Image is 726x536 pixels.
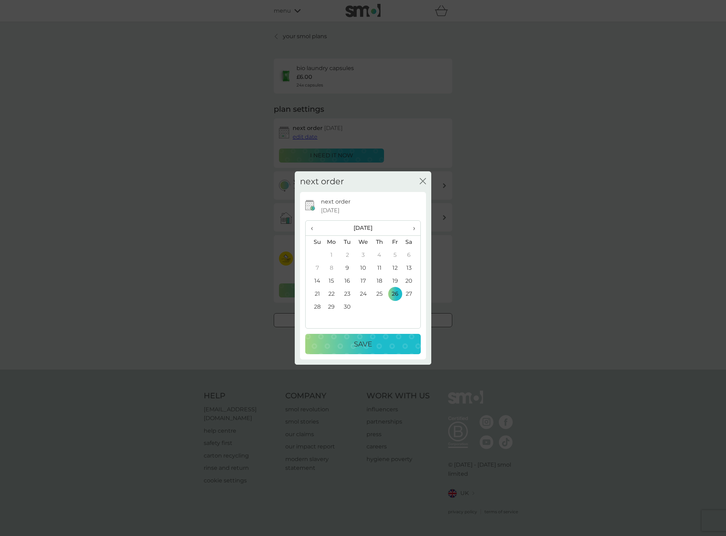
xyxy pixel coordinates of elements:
[387,249,403,262] td: 5
[311,221,318,235] span: ‹
[321,206,340,215] span: [DATE]
[355,288,371,301] td: 24
[420,178,426,185] button: close
[306,301,323,314] td: 28
[321,197,350,206] p: next order
[306,275,323,288] td: 14
[371,249,387,262] td: 4
[355,275,371,288] td: 17
[355,235,371,249] th: We
[306,288,323,301] td: 21
[323,221,403,236] th: [DATE]
[340,249,355,262] td: 2
[371,275,387,288] td: 18
[403,288,420,301] td: 27
[371,262,387,275] td: 11
[340,275,355,288] td: 16
[340,262,355,275] td: 9
[306,262,323,275] td: 7
[387,235,403,249] th: Fr
[371,235,387,249] th: Th
[323,301,340,314] td: 29
[305,334,421,354] button: Save
[340,235,355,249] th: Tu
[300,177,344,187] h2: next order
[371,288,387,301] td: 25
[354,338,372,350] p: Save
[387,262,403,275] td: 12
[340,288,355,301] td: 23
[355,262,371,275] td: 10
[387,275,403,288] td: 19
[355,249,371,262] td: 3
[387,288,403,301] td: 26
[323,262,340,275] td: 8
[403,235,420,249] th: Sa
[323,235,340,249] th: Mo
[306,235,323,249] th: Su
[340,301,355,314] td: 30
[403,275,420,288] td: 20
[403,249,420,262] td: 6
[408,221,415,235] span: ›
[323,288,340,301] td: 22
[323,249,340,262] td: 1
[323,275,340,288] td: 15
[403,262,420,275] td: 13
